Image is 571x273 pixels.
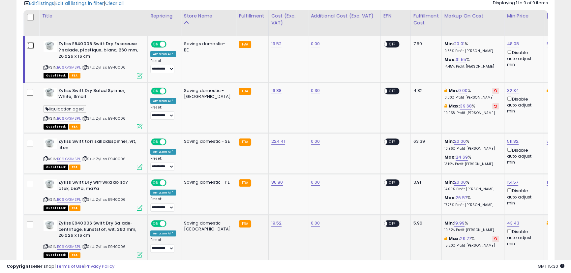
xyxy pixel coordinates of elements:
[69,124,80,130] span: FBA
[57,244,81,250] a: B06XV3MSPL
[57,156,81,162] a: B06XV3MSPL
[460,235,471,242] a: 29.77
[44,179,57,190] img: 411UQbWU5dL._SL40_.jpg
[82,65,126,70] span: | SKU: Zyliss E940006
[165,42,176,47] span: OFF
[444,195,456,201] b: Max:
[150,98,176,104] div: Amazon AI *
[184,41,231,53] div: Savings domestic- BE
[444,179,454,185] b: Min:
[444,57,499,69] div: %
[444,187,499,192] p: 14.09% Profit [PERSON_NAME]
[456,195,467,201] a: 26.57
[69,205,80,211] span: FBA
[444,64,499,69] p: 14.45% Profit [PERSON_NAME]
[150,156,176,171] div: Preset:
[444,88,499,100] div: %
[507,138,519,145] a: 511.82
[57,116,81,121] a: B06XV3MSPL
[150,197,176,212] div: Preset:
[507,95,539,114] div: Disable auto adjust min
[383,13,408,19] div: EFN
[444,179,499,192] div: %
[239,179,251,187] small: FBA
[387,139,398,145] span: OFF
[239,41,251,48] small: FBA
[152,88,160,94] span: ON
[454,220,465,227] a: 19.99
[82,244,126,249] span: | SKU: Zyliss E940006
[449,235,460,242] b: Max:
[444,154,456,160] b: Max:
[507,41,519,47] a: 48.08
[444,154,499,167] div: %
[444,228,499,232] p: 10.87% Profit [PERSON_NAME]
[152,42,160,47] span: ON
[547,41,557,47] a: 51.58
[44,179,142,210] div: ASIN:
[165,139,176,145] span: OFF
[444,103,499,115] div: %
[311,13,378,19] div: Additional Cost (Exc. VAT)
[387,42,398,47] span: OFF
[441,10,504,36] th: The percentage added to the cost of goods (COGS) that forms the calculator for Min & Max prices.
[444,41,499,53] div: %
[44,205,68,211] span: All listings that are currently out of stock and unavailable for purchase on Amazon
[44,88,57,99] img: 411UQbWU5dL._SL40_.jpg
[458,87,467,94] a: 0.00
[507,179,519,186] a: 151.57
[456,56,466,63] a: 31.55
[507,187,539,206] div: Disable auto adjust min
[547,138,560,145] a: 528.01
[507,220,520,227] a: 43.43
[444,95,499,100] p: 0.00% Profit [PERSON_NAME]
[184,13,233,19] div: Store Name
[7,263,31,269] strong: Copyright
[184,138,231,144] div: Saving domestic - SE
[165,221,176,227] span: OFF
[444,146,499,151] p: 10.96% Profit [PERSON_NAME]
[44,41,57,52] img: 411UQbWU5dL._SL40_.jpg
[413,138,436,144] div: 63.39
[69,73,80,78] span: FBA
[7,263,114,270] div: seller snap | |
[311,138,320,145] a: 0.00
[444,56,456,63] b: Max:
[57,65,81,70] a: B06XV3MSPL
[444,138,499,151] div: %
[184,220,231,232] div: Saving domestic - [GEOGRAPHIC_DATA]
[547,179,559,186] a: 159.57
[507,87,519,94] a: 32.34
[387,180,398,186] span: OFF
[239,13,265,19] div: Fulfillment
[311,41,320,47] a: 0.00
[44,124,68,130] span: All listings that are currently out of stock and unavailable for purchase on Amazon
[150,13,178,19] div: Repricing
[507,228,539,247] div: Disable auto adjust min
[444,220,454,226] b: Min:
[387,221,398,227] span: OFF
[152,139,160,145] span: ON
[58,220,138,240] b: Zyliss E940006 Swift Dry Salade-centrifuge, kunststof, wit, 260 mm, 26 x 26 x 16 cm
[454,179,466,186] a: 20.00
[44,41,142,77] div: ASIN:
[507,49,539,68] div: Disable auto adjust min
[42,13,145,19] div: Title
[69,165,80,170] span: FBA
[44,252,68,258] span: All listings that are currently out of stock and unavailable for purchase on Amazon
[152,180,160,186] span: ON
[239,220,251,228] small: FBA
[58,41,138,61] b: Zyliss E940006 Swift Dry Essoreuse ? salade, plastique, blanc, 260 mm, 26 x 26 x 16 cm
[150,238,176,253] div: Preset:
[311,87,320,94] a: 0.30
[58,138,138,152] b: Zyliss Swift torr salladsspinner, vit, liten
[444,41,454,47] b: Min:
[271,41,282,47] a: 19.52
[82,197,126,202] span: | SKU: Zyliss E940006
[444,220,499,232] div: %
[454,41,465,47] a: 20.01
[311,179,320,186] a: 0.00
[82,156,126,162] span: | SKU: Zyliss E940006
[413,88,436,94] div: 4.82
[271,220,282,227] a: 19.52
